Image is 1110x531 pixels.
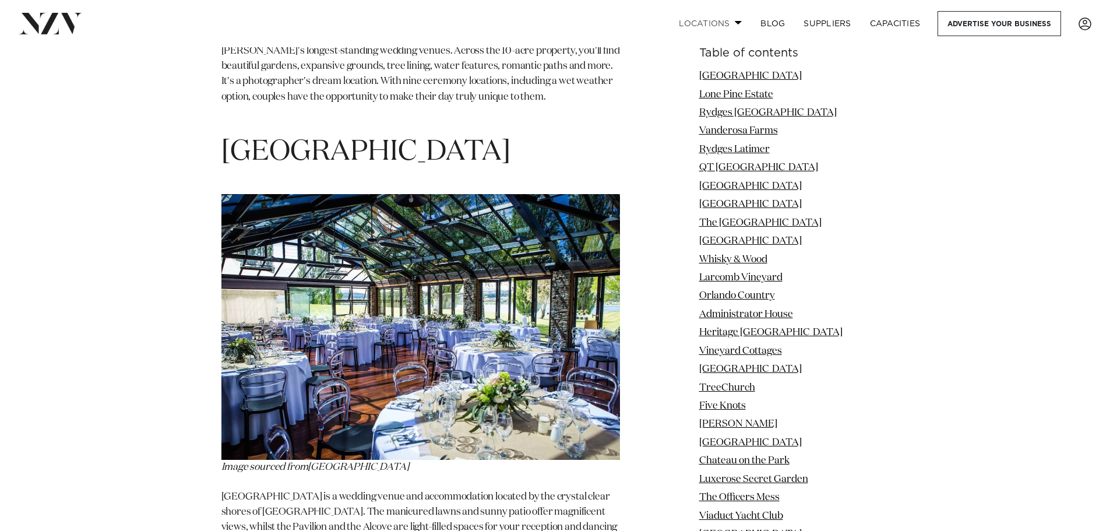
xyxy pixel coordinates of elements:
[699,47,889,59] h6: Table of contents
[751,11,794,36] a: BLOG
[699,145,770,154] a: Rydges Latimer
[308,462,408,472] span: [GEOGRAPHIC_DATA]
[221,462,308,472] span: Image sourced from
[938,11,1061,36] a: Advertise your business
[221,138,510,166] span: [GEOGRAPHIC_DATA]
[699,493,780,502] a: The Officers Mess
[699,163,818,173] a: QT [GEOGRAPHIC_DATA]
[669,11,751,36] a: Locations
[19,13,82,34] img: nzv-logo.png
[699,346,782,356] a: Vineyard Cottages
[699,291,775,301] a: Orlando Country
[699,273,783,283] a: Larcomb Vineyard
[699,364,802,374] a: [GEOGRAPHIC_DATA]
[794,11,860,36] a: SUPPLIERS
[699,438,802,448] a: [GEOGRAPHIC_DATA]
[699,236,802,246] a: [GEOGRAPHIC_DATA]
[221,28,620,120] p: Family-owned and operated for more than half a century, [PERSON_NAME] Estate is one of [PERSON_NA...
[699,310,793,319] a: Administrator House
[699,328,843,337] a: Heritage [GEOGRAPHIC_DATA]
[699,108,837,118] a: Rydges [GEOGRAPHIC_DATA]
[699,71,802,81] a: [GEOGRAPHIC_DATA]
[699,511,783,521] a: Viaduct Yacht Club
[699,456,790,466] a: Chateau on the Park
[699,181,802,191] a: [GEOGRAPHIC_DATA]
[699,401,746,411] a: Five Knots
[699,126,778,136] a: Vanderosa Farms
[699,254,767,264] a: Whisky & Wood
[861,11,930,36] a: Capacities
[699,474,808,484] a: Luxerose Secret Garden
[699,199,802,209] a: [GEOGRAPHIC_DATA]
[699,382,755,392] a: TreeChurch
[699,89,773,99] a: Lone Pine Estate
[699,218,822,228] a: The [GEOGRAPHIC_DATA]
[699,419,777,429] a: [PERSON_NAME]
